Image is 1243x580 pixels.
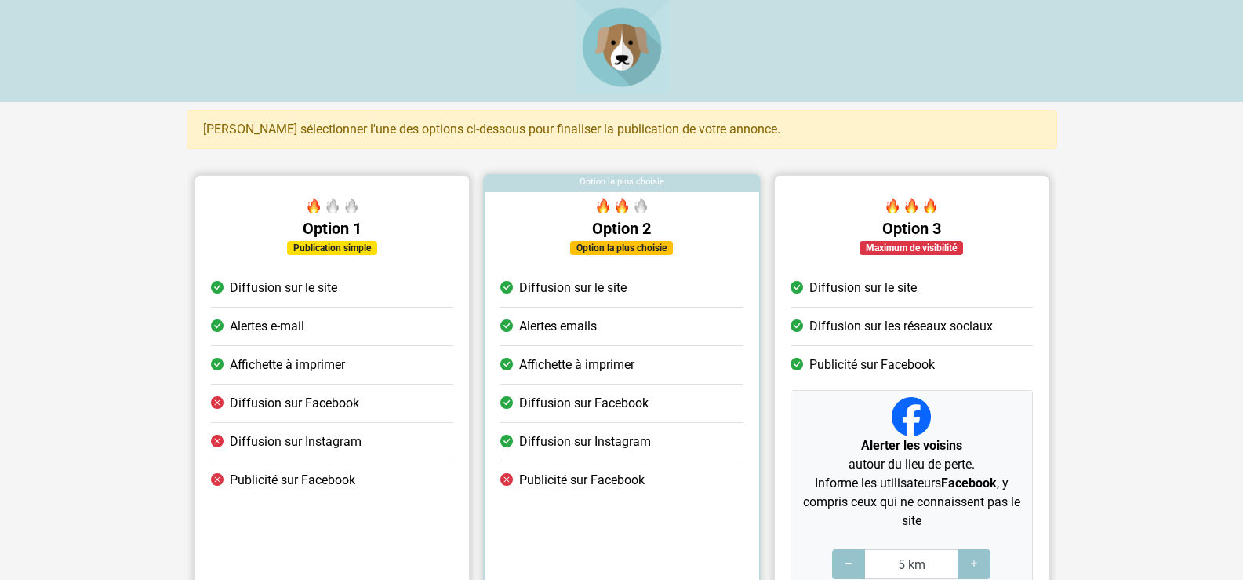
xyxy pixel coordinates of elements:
span: Diffusion sur le site [519,279,627,297]
span: Diffusion sur Instagram [519,432,651,451]
strong: Facebook [940,476,996,491]
span: Diffusion sur Facebook [519,394,649,413]
span: Affichette à imprimer [230,356,345,374]
div: Option la plus choisie [485,176,758,192]
div: Publication simple [287,241,377,255]
h5: Option 1 [211,219,453,238]
span: Diffusion sur le site [230,279,337,297]
span: Publicité sur Facebook [230,471,355,490]
span: Publicité sur Facebook [519,471,645,490]
p: Informe les utilisateurs , y compris ceux qui ne connaissent pas le site [797,474,1025,531]
h5: Option 2 [500,219,743,238]
div: [PERSON_NAME] sélectionner l'une des options ci-dessous pour finaliser la publication de votre an... [187,110,1057,149]
p: autour du lieu de perte. [797,436,1025,474]
div: Option la plus choisie [570,241,673,255]
span: Diffusion sur le site [809,279,916,297]
span: Affichette à imprimer [519,356,634,374]
strong: Alerter les voisins [860,438,961,453]
div: Maximum de visibilité [860,241,963,255]
span: Alertes e-mail [230,317,304,336]
span: Alertes emails [519,317,597,336]
span: Diffusion sur Facebook [230,394,359,413]
h5: Option 3 [790,219,1032,238]
span: Publicité sur Facebook [809,356,934,374]
span: Diffusion sur les réseaux sociaux [809,317,992,336]
img: Facebook [892,397,931,436]
span: Diffusion sur Instagram [230,432,362,451]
